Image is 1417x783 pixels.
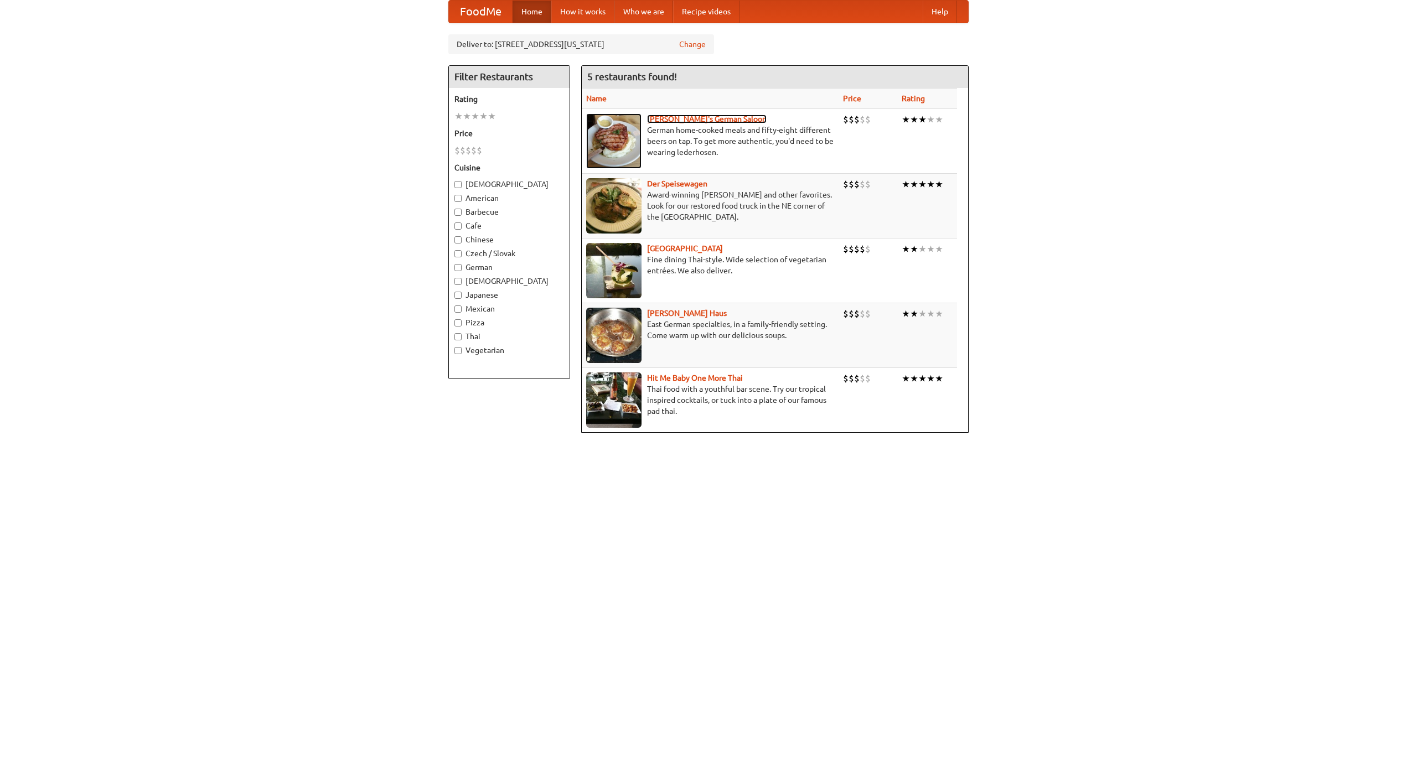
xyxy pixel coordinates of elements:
img: speisewagen.jpg [586,178,642,234]
label: Japanese [454,289,564,300]
label: German [454,262,564,273]
li: ★ [488,110,496,122]
input: Vegetarian [454,347,462,354]
label: American [454,193,564,204]
li: ★ [935,372,943,385]
a: Who we are [614,1,673,23]
li: $ [849,308,854,320]
input: Mexican [454,305,462,313]
li: ★ [910,308,918,320]
li: $ [843,113,849,126]
a: FoodMe [449,1,513,23]
li: ★ [454,110,463,122]
a: Recipe videos [673,1,739,23]
li: $ [860,178,865,190]
li: $ [460,144,466,157]
p: Fine dining Thai-style. Wide selection of vegetarian entrées. We also deliver. [586,254,834,276]
li: $ [843,178,849,190]
a: [PERSON_NAME]'s German Saloon [647,115,767,123]
li: ★ [935,308,943,320]
li: ★ [902,308,910,320]
img: babythai.jpg [586,372,642,428]
li: $ [477,144,482,157]
li: ★ [918,372,927,385]
a: How it works [551,1,614,23]
h5: Price [454,128,564,139]
li: $ [865,308,871,320]
li: ★ [910,113,918,126]
li: ★ [902,113,910,126]
label: Thai [454,331,564,342]
label: Chinese [454,234,564,245]
p: Thai food with a youthful bar scene. Try our tropical inspired cocktails, or tuck into a plate of... [586,383,834,417]
li: $ [854,243,860,255]
input: Chinese [454,236,462,243]
label: Barbecue [454,206,564,217]
h4: Filter Restaurants [449,66,570,88]
li: ★ [910,243,918,255]
li: ★ [910,372,918,385]
img: esthers.jpg [586,113,642,169]
a: Der Speisewagen [647,179,707,188]
li: $ [865,113,871,126]
li: ★ [902,243,910,255]
label: Mexican [454,303,564,314]
li: ★ [918,178,927,190]
li: $ [454,144,460,157]
h5: Rating [454,94,564,105]
label: Czech / Slovak [454,248,564,259]
a: Rating [902,94,925,103]
a: Change [679,39,706,50]
li: ★ [910,178,918,190]
a: [PERSON_NAME] Haus [647,309,727,318]
li: $ [860,113,865,126]
li: $ [849,178,854,190]
a: Home [513,1,551,23]
li: ★ [927,113,935,126]
input: American [454,195,462,202]
li: ★ [927,178,935,190]
li: ★ [935,113,943,126]
li: $ [865,178,871,190]
li: ★ [927,372,935,385]
li: $ [849,113,854,126]
input: Cafe [454,222,462,230]
li: $ [860,243,865,255]
label: [DEMOGRAPHIC_DATA] [454,276,564,287]
b: [GEOGRAPHIC_DATA] [647,244,723,253]
li: $ [471,144,477,157]
img: satay.jpg [586,243,642,298]
li: $ [860,372,865,385]
li: ★ [902,178,910,190]
b: Hit Me Baby One More Thai [647,374,743,382]
a: Help [923,1,957,23]
p: German home-cooked meals and fifty-eight different beers on tap. To get more authentic, you'd nee... [586,125,834,158]
li: ★ [479,110,488,122]
li: ★ [935,243,943,255]
li: ★ [471,110,479,122]
li: $ [854,308,860,320]
div: Deliver to: [STREET_ADDRESS][US_STATE] [448,34,714,54]
li: $ [849,243,854,255]
li: ★ [935,178,943,190]
input: Czech / Slovak [454,250,462,257]
a: Price [843,94,861,103]
input: Pizza [454,319,462,326]
input: [DEMOGRAPHIC_DATA] [454,278,462,285]
li: ★ [902,372,910,385]
p: East German specialties, in a family-friendly setting. Come warm up with our delicious soups. [586,319,834,341]
input: Barbecue [454,209,462,216]
li: $ [843,243,849,255]
li: $ [466,144,471,157]
li: $ [860,308,865,320]
li: $ [849,372,854,385]
input: [DEMOGRAPHIC_DATA] [454,181,462,188]
label: Cafe [454,220,564,231]
h5: Cuisine [454,162,564,173]
label: Pizza [454,317,564,328]
input: Japanese [454,292,462,299]
img: kohlhaus.jpg [586,308,642,363]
